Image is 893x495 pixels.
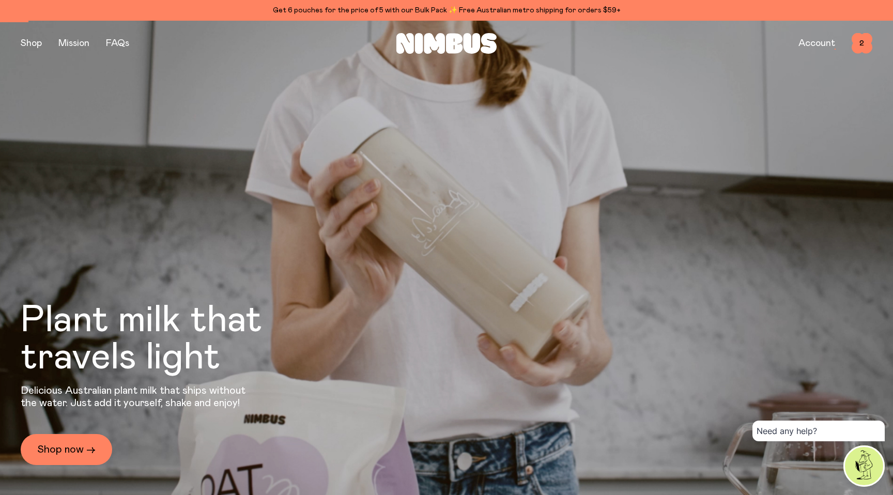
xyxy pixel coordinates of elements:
img: agent [845,447,883,485]
div: Get 6 pouches for the price of 5 with our Bulk Pack ✨ Free Australian metro shipping for orders $59+ [21,4,872,17]
a: FAQs [106,39,129,48]
a: Mission [58,39,89,48]
div: Need any help? [752,421,885,441]
button: 2 [852,33,872,54]
a: Account [798,39,835,48]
